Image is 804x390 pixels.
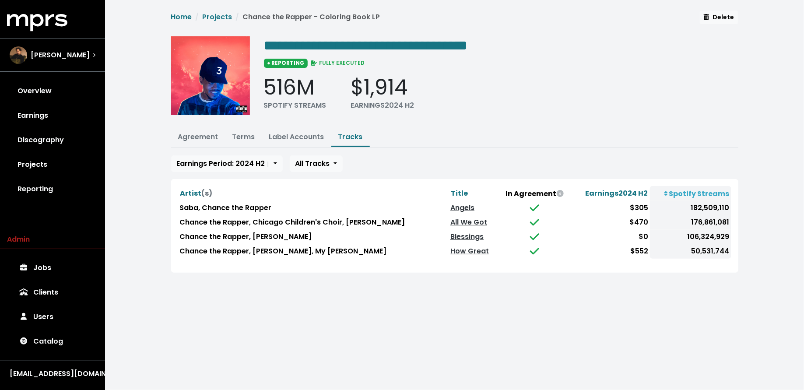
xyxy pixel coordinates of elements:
[7,128,98,152] a: Discography
[178,215,449,230] td: Chance the Rapper, Chicago Children's Choir, [PERSON_NAME]
[171,12,192,22] a: Home
[571,230,650,244] td: $0
[7,17,67,27] a: mprs logo
[7,177,98,201] a: Reporting
[290,155,343,172] button: All Tracks
[264,100,327,111] div: SPOTIFY STREAMS
[171,155,283,172] button: Earnings Period: 2024 H2 †
[7,305,98,329] a: Users
[178,230,449,244] td: Chance the Rapper, [PERSON_NAME]
[264,75,327,100] div: 516M
[499,186,571,201] th: In Agreement
[650,215,731,230] td: 176,861,081
[177,158,270,169] span: Earnings Period: 2024 H2
[295,158,330,169] span: All Tracks
[178,201,449,215] td: Saba, Chance the Rapper
[232,132,255,142] a: Terms
[450,203,474,213] a: Angels
[309,59,365,67] span: FULLY EXECUTED
[232,12,380,22] li: Chance the Rapper - Coloring Book LP
[171,36,250,115] img: Album cover for this project
[31,50,90,60] span: [PERSON_NAME]
[351,75,414,100] div: $1,914
[178,244,449,259] td: Chance the Rapper, [PERSON_NAME], My [PERSON_NAME]
[450,232,484,242] a: Blessings
[571,215,650,230] td: $470
[269,132,324,142] a: Label Accounts
[264,59,308,67] span: ● REPORTING
[7,280,98,305] a: Clients
[267,160,270,168] small: †
[7,79,98,103] a: Overview
[704,13,734,21] span: Delete
[351,100,414,111] div: EARNINGS 2024 H2
[571,244,650,259] td: $552
[180,188,213,198] span: Artist
[585,188,648,198] span: Earnings 2024 H2
[203,12,232,22] a: Projects
[338,132,363,142] a: Tracks
[171,12,380,29] nav: breadcrumb
[450,217,487,227] a: All We Got
[7,329,98,354] a: Catalog
[10,369,95,379] div: [EMAIL_ADDRESS][DOMAIN_NAME]
[650,186,731,201] th: Spotify Streams
[7,103,98,128] a: Earnings
[700,11,738,24] button: Delete
[7,256,98,280] a: Jobs
[451,188,468,198] span: Title
[650,230,731,244] td: 106,324,929
[180,188,213,199] button: Artist(s)
[450,246,489,256] a: How Great
[264,39,468,53] span: Edit value
[571,201,650,215] td: $305
[7,368,98,379] button: [EMAIL_ADDRESS][DOMAIN_NAME]
[7,152,98,177] a: Projects
[450,188,468,199] button: Title
[202,188,213,198] span: (s)
[585,188,648,199] button: Earnings2024 H2
[650,244,731,259] td: 50,531,744
[650,201,731,215] td: 182,509,110
[10,46,27,64] img: The selected account / producer
[178,132,218,142] a: Agreement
